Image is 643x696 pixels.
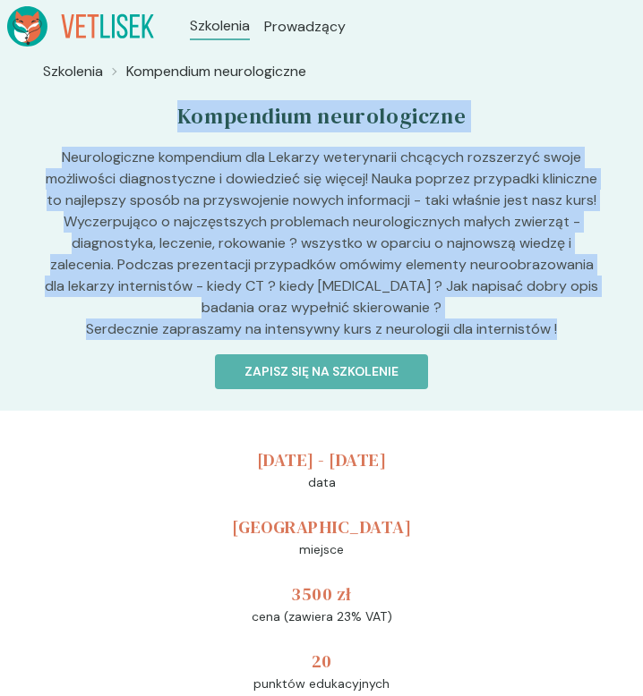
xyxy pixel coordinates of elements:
h2: Kompendium neurologiczne [43,100,600,132]
h3: [GEOGRAPHIC_DATA] [232,514,412,540]
h3: [DATE] - [DATE] [257,446,387,473]
p: cena (zawiera 23% VAT) [252,607,392,626]
a: Szkolenia [190,15,250,37]
p: Zapisz się na szkolenie [244,362,399,381]
a: Kompendium neurologiczne [126,61,306,82]
p: punktów edukacyjnych [253,675,390,693]
h3: 20 [312,648,332,675]
a: Szkolenia [43,61,103,82]
a: Zapisz się na szkolenie [43,354,600,396]
a: Prowadzący [264,16,346,38]
h3: 3500 zł [291,581,352,607]
p: Neurologiczne kompendium dla Lekarzy weterynarii chcących rozszerzyć swoje możliwości diagnostycz... [43,147,600,354]
p: data [308,473,336,492]
button: Zapisz się na szkolenie [215,354,428,389]
p: miejsce [299,540,344,559]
